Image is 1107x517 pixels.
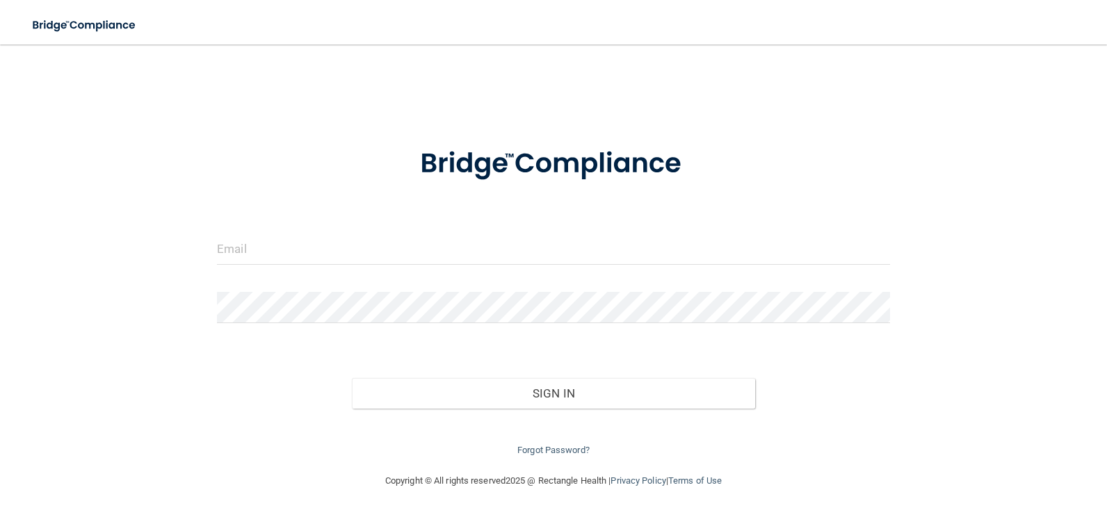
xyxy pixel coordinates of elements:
img: bridge_compliance_login_screen.278c3ca4.svg [21,11,149,40]
a: Terms of Use [668,475,722,486]
a: Privacy Policy [611,475,665,486]
img: bridge_compliance_login_screen.278c3ca4.svg [391,128,716,200]
button: Sign In [352,378,756,409]
input: Email [217,233,890,265]
a: Forgot Password? [517,445,590,455]
div: Copyright © All rights reserved 2025 @ Rectangle Health | | [300,459,807,503]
